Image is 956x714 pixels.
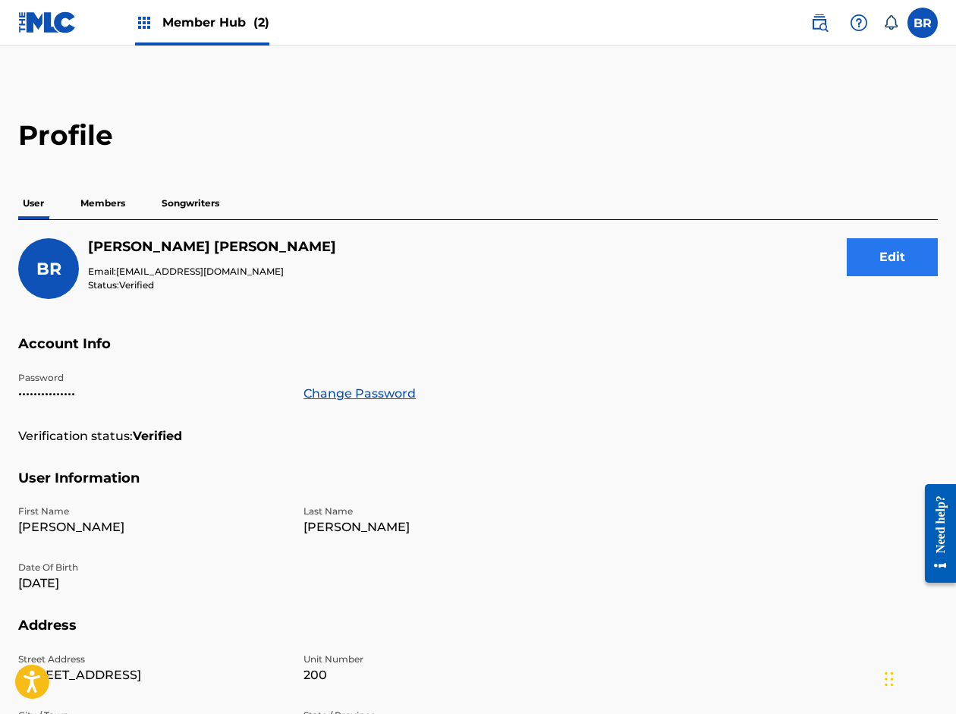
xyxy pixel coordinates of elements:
p: Date Of Birth [18,561,285,574]
h5: Blair Robinson [88,238,336,256]
p: User [18,187,49,219]
span: [EMAIL_ADDRESS][DOMAIN_NAME] [116,266,284,277]
h5: Account Info [18,335,938,371]
div: Help [844,8,874,38]
p: Unit Number [303,653,571,666]
h5: Address [18,617,938,653]
iframe: Resource Center [914,470,956,596]
p: First Name [18,505,285,518]
p: Members [76,187,130,219]
a: Public Search [804,8,835,38]
span: (2) [253,15,269,30]
div: User Menu [907,8,938,38]
p: Last Name [303,505,571,518]
p: [DATE] [18,574,285,593]
img: Top Rightsholders [135,14,153,32]
p: Street Address [18,653,285,666]
h2: Profile [18,118,938,153]
p: [PERSON_NAME] [303,518,571,536]
p: Email: [88,265,336,278]
img: MLC Logo [18,11,77,33]
span: Member Hub [162,14,269,31]
button: Edit [847,238,938,276]
span: Verified [119,279,154,291]
img: help [850,14,868,32]
p: ••••••••••••••• [18,385,285,403]
a: Change Password [303,385,416,403]
span: BR [36,259,61,279]
strong: Verified [133,427,182,445]
div: Drag [885,656,894,702]
iframe: Chat Widget [880,641,956,714]
h5: User Information [18,470,938,505]
div: Notifications [883,15,898,30]
p: 200 [303,666,571,684]
p: Status: [88,278,336,292]
p: Password [18,371,285,385]
p: Songwriters [157,187,224,219]
img: search [810,14,829,32]
p: Verification status: [18,427,133,445]
p: [PERSON_NAME] [18,518,285,536]
p: [STREET_ADDRESS] [18,666,285,684]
